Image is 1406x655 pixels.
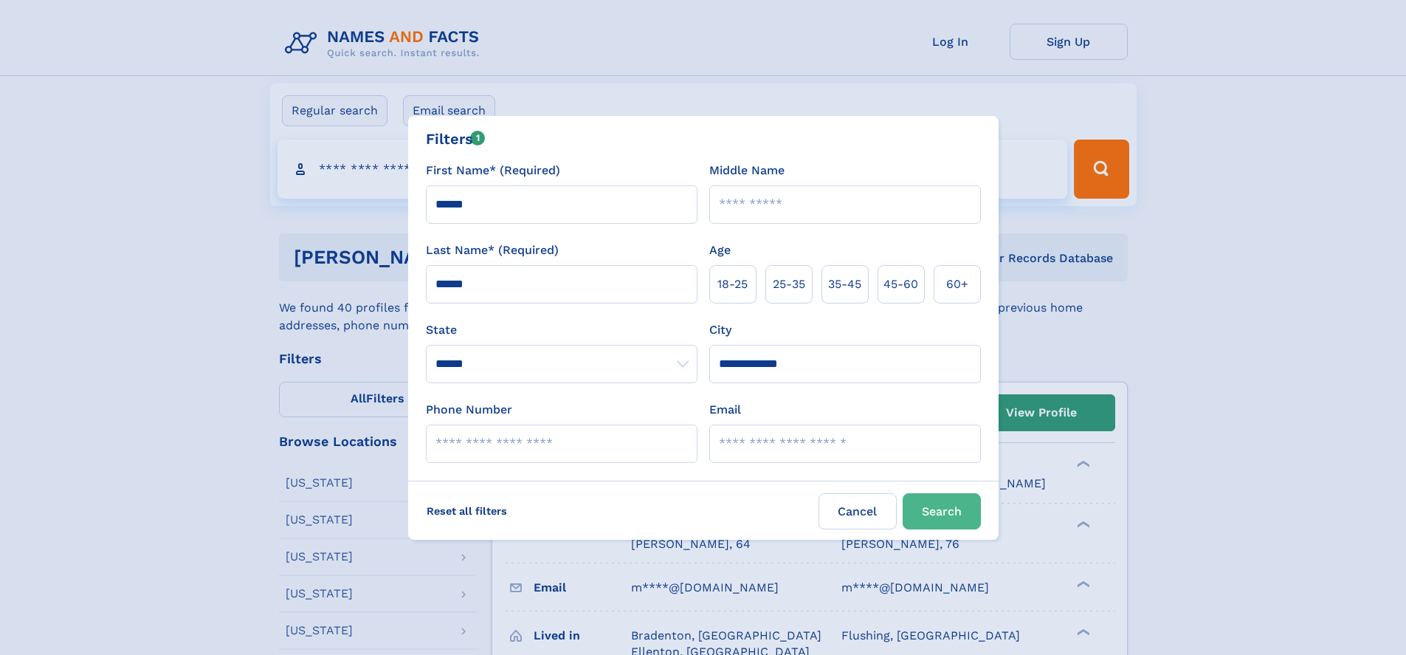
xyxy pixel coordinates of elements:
[709,241,731,259] label: Age
[426,128,486,150] div: Filters
[426,162,560,179] label: First Name* (Required)
[426,241,559,259] label: Last Name* (Required)
[819,493,897,529] label: Cancel
[903,493,981,529] button: Search
[426,321,697,339] label: State
[426,401,512,419] label: Phone Number
[709,401,741,419] label: Email
[883,275,918,293] span: 45‑60
[828,275,861,293] span: 35‑45
[417,493,517,529] label: Reset all filters
[709,321,731,339] label: City
[946,275,968,293] span: 60+
[709,162,785,179] label: Middle Name
[717,275,748,293] span: 18‑25
[773,275,805,293] span: 25‑35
